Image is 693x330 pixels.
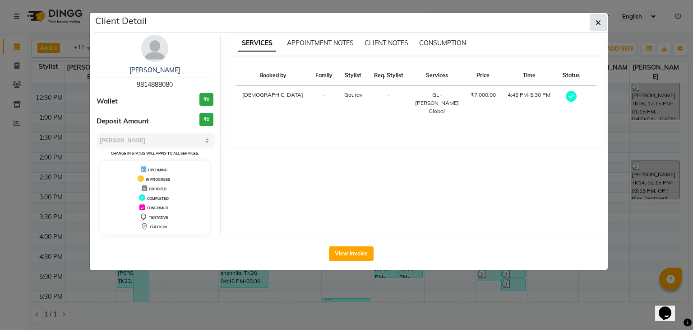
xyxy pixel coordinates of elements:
[236,85,310,121] td: [DEMOGRAPHIC_DATA]
[236,66,310,85] th: Booked by
[310,85,338,121] td: -
[502,85,557,121] td: 4:45 PM-5:30 PM
[557,66,586,85] th: Status
[338,66,368,85] th: Stylist
[148,168,167,172] span: UPCOMING
[146,177,170,182] span: IN PROGRESS
[129,66,180,74] a: [PERSON_NAME]
[287,39,354,47] span: APPOINTMENT NOTES
[95,14,147,28] h5: Client Detail
[111,151,199,156] small: Change in status will apply to all services.
[502,66,557,85] th: Time
[465,66,502,85] th: Price
[199,113,213,126] h3: ₹0
[344,91,362,98] span: Gaurav
[409,66,465,85] th: Services
[365,39,408,47] span: CLIENT NOTES
[199,93,213,106] h3: ₹0
[150,225,167,229] span: CHECK-IN
[470,91,496,99] div: ₹7,000.00
[147,196,169,201] span: COMPLETED
[238,35,276,52] span: SERVICES
[655,294,684,321] iframe: chat widget
[147,206,168,210] span: CONFIRMED
[329,246,374,261] button: View Invoice
[368,85,409,121] td: -
[97,96,118,107] span: Wallet
[97,116,149,127] span: Deposit Amount
[368,66,409,85] th: Req. Stylist
[415,91,459,115] div: GL-[PERSON_NAME] Global
[310,66,338,85] th: Family
[141,35,168,62] img: avatar
[419,39,466,47] span: CONSUMPTION
[149,187,166,191] span: DROPPED
[149,215,168,220] span: TENTATIVE
[137,80,173,89] span: 9814888080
